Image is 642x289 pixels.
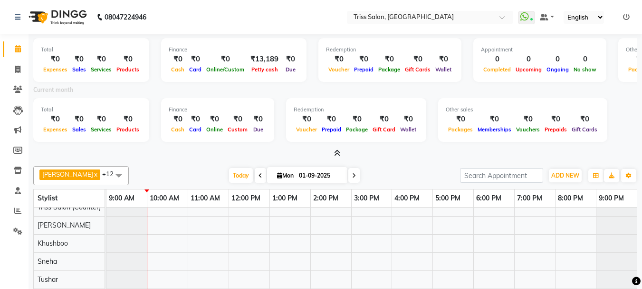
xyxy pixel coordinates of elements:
[187,114,204,125] div: ₹0
[352,66,376,73] span: Prepaid
[225,126,250,133] span: Custom
[225,114,250,125] div: ₹0
[294,126,319,133] span: Voucher
[569,126,600,133] span: Gift Cards
[513,54,544,65] div: 0
[114,114,142,125] div: ₹0
[251,126,266,133] span: Due
[344,114,370,125] div: ₹0
[41,66,70,73] span: Expenses
[344,126,370,133] span: Package
[247,54,282,65] div: ₹13,189
[38,221,91,229] span: [PERSON_NAME]
[402,66,433,73] span: Gift Cards
[187,66,204,73] span: Card
[549,169,582,182] button: ADD NEW
[41,54,70,65] div: ₹0
[169,126,187,133] span: Cash
[204,126,225,133] span: Online
[352,191,382,205] a: 3:00 PM
[114,66,142,73] span: Products
[481,46,599,54] div: Appointment
[475,114,514,125] div: ₹0
[402,54,433,65] div: ₹0
[294,114,319,125] div: ₹0
[515,191,545,205] a: 7:00 PM
[249,66,280,73] span: Petty cash
[282,54,299,65] div: ₹0
[88,66,114,73] span: Services
[376,66,402,73] span: Package
[296,169,344,183] input: 2025-09-01
[42,170,93,178] span: [PERSON_NAME]
[38,257,57,266] span: Sneha
[41,126,70,133] span: Expenses
[551,172,579,179] span: ADD NEW
[38,275,58,284] span: Tushar
[319,126,344,133] span: Prepaid
[571,66,599,73] span: No show
[446,114,475,125] div: ₹0
[283,66,298,73] span: Due
[556,191,585,205] a: 8:00 PM
[93,170,97,178] a: x
[169,46,299,54] div: Finance
[571,54,599,65] div: 0
[114,54,142,65] div: ₹0
[70,54,88,65] div: ₹0
[475,126,514,133] span: Memberships
[544,66,571,73] span: Ongoing
[88,126,114,133] span: Services
[187,126,204,133] span: Card
[204,114,225,125] div: ₹0
[33,86,73,94] label: Current month
[70,114,88,125] div: ₹0
[102,170,121,178] span: +12
[514,114,542,125] div: ₹0
[433,191,463,205] a: 5:00 PM
[326,66,352,73] span: Voucher
[204,66,247,73] span: Online/Custom
[446,106,600,114] div: Other sales
[41,114,70,125] div: ₹0
[38,239,68,248] span: Khushboo
[38,203,101,211] span: Triss Salon (Counter)
[398,114,419,125] div: ₹0
[88,54,114,65] div: ₹0
[319,114,344,125] div: ₹0
[88,114,114,125] div: ₹0
[188,191,222,205] a: 11:00 AM
[460,168,543,183] input: Search Appointment
[446,126,475,133] span: Packages
[187,54,204,65] div: ₹0
[169,114,187,125] div: ₹0
[433,54,454,65] div: ₹0
[376,54,402,65] div: ₹0
[70,66,88,73] span: Sales
[106,191,137,205] a: 9:00 AM
[481,66,513,73] span: Completed
[569,114,600,125] div: ₹0
[114,126,142,133] span: Products
[275,172,296,179] span: Mon
[24,4,89,30] img: logo
[392,191,422,205] a: 4:00 PM
[41,106,142,114] div: Total
[370,126,398,133] span: Gift Card
[270,191,300,205] a: 1:00 PM
[169,66,187,73] span: Cash
[326,46,454,54] div: Redemption
[294,106,419,114] div: Redemption
[474,191,504,205] a: 6:00 PM
[38,194,57,202] span: Stylist
[229,168,253,183] span: Today
[70,126,88,133] span: Sales
[398,126,419,133] span: Wallet
[433,66,454,73] span: Wallet
[311,191,341,205] a: 2:00 PM
[544,54,571,65] div: 0
[542,114,569,125] div: ₹0
[370,114,398,125] div: ₹0
[352,54,376,65] div: ₹0
[250,114,267,125] div: ₹0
